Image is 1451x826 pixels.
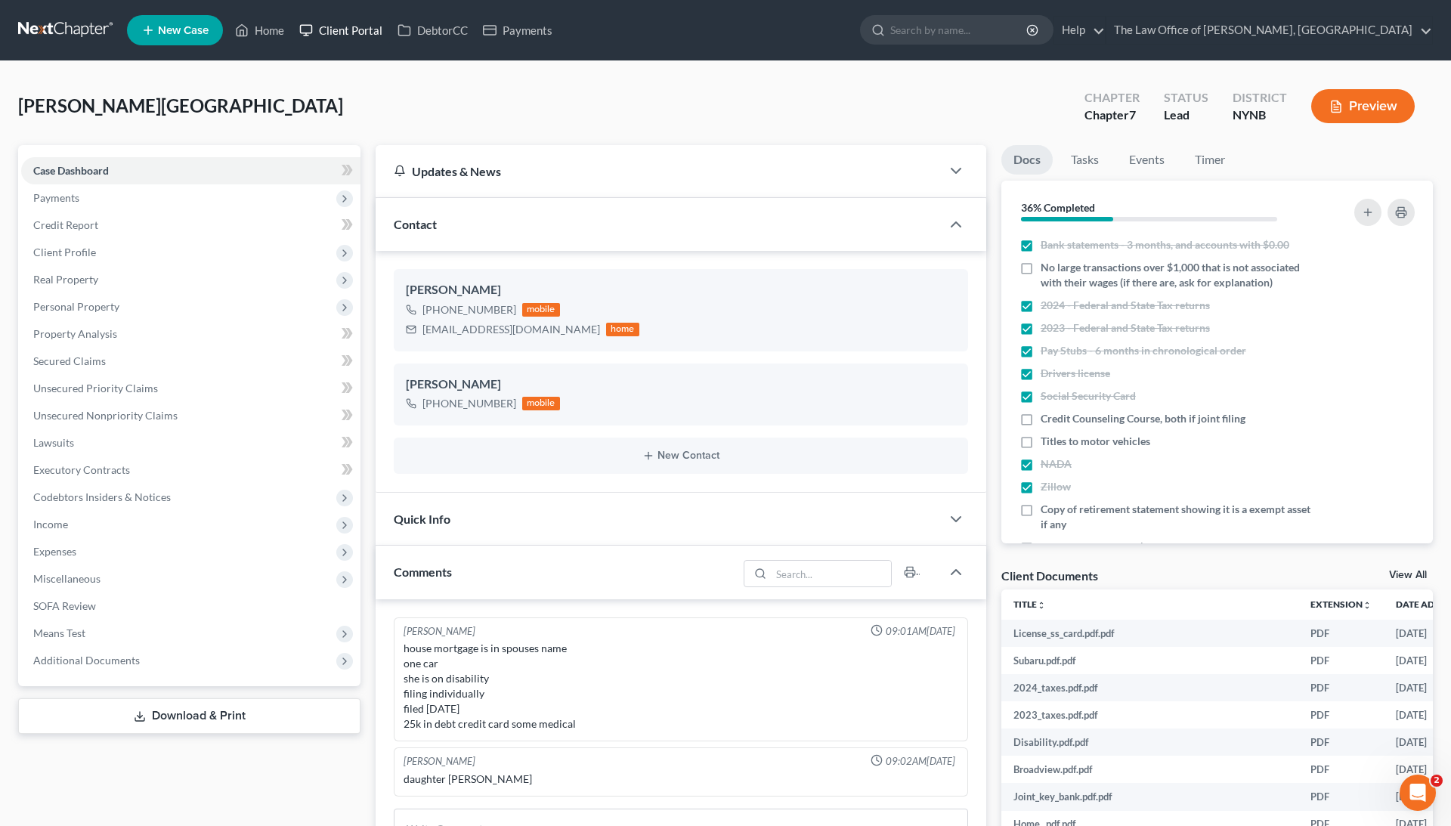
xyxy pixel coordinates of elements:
[394,217,437,231] span: Contact
[394,512,450,526] span: Quick Info
[1041,502,1312,532] span: Copy of retirement statement showing it is a exempt asset if any
[33,164,109,177] span: Case Dashboard
[886,624,955,639] span: 09:01AM[DATE]
[1041,298,1210,313] span: 2024 - Federal and State Tax returns
[21,320,360,348] a: Property Analysis
[1389,570,1427,580] a: View All
[1084,89,1140,107] div: Chapter
[1164,89,1208,107] div: Status
[1001,620,1298,647] td: License_ss_card.pdf.pdf
[1298,756,1384,783] td: PDF
[394,163,923,179] div: Updates & News
[771,561,891,586] input: Search...
[1013,599,1046,610] a: Titleunfold_more
[886,754,955,769] span: 09:02AM[DATE]
[21,157,360,184] a: Case Dashboard
[1298,729,1384,756] td: PDF
[1001,756,1298,783] td: Broadview.pdf.pdf
[21,456,360,484] a: Executory Contracts
[33,490,171,503] span: Codebtors Insiders & Notices
[158,25,209,36] span: New Case
[33,409,178,422] span: Unsecured Nonpriority Claims
[21,402,360,429] a: Unsecured Nonpriority Claims
[1298,701,1384,729] td: PDF
[33,572,101,585] span: Miscellaneous
[33,273,98,286] span: Real Property
[404,624,475,639] div: [PERSON_NAME]
[21,429,360,456] a: Lawsuits
[1298,783,1384,810] td: PDF
[1400,775,1436,811] iframe: Intercom live chat
[1041,366,1110,381] span: Drivers license
[1311,89,1415,123] button: Preview
[390,17,475,44] a: DebtorCC
[1001,701,1298,729] td: 2023_taxes.pdf.pdf
[404,641,958,732] div: house mortgage is in spouses name one car she is on disability filing individually filed [DATE] 2...
[394,565,452,579] span: Comments
[1183,145,1237,175] a: Timer
[33,436,74,449] span: Lawsuits
[33,463,130,476] span: Executory Contracts
[406,450,956,462] button: New Contact
[1431,775,1443,787] span: 2
[1233,89,1287,107] div: District
[1041,434,1150,449] span: Titles to motor vehicles
[1001,145,1053,175] a: Docs
[1164,107,1208,124] div: Lead
[1298,620,1384,647] td: PDF
[522,397,560,410] div: mobile
[33,300,119,313] span: Personal Property
[227,17,292,44] a: Home
[1041,320,1210,336] span: 2023 - Federal and State Tax returns
[890,16,1029,44] input: Search by name...
[33,545,76,558] span: Expenses
[292,17,390,44] a: Client Portal
[33,518,68,531] span: Income
[475,17,560,44] a: Payments
[1310,599,1372,610] a: Extensionunfold_more
[1001,568,1098,583] div: Client Documents
[1041,260,1312,290] span: No large transactions over $1,000 that is not associated with their wages (if there are, ask for ...
[21,212,360,239] a: Credit Report
[1037,601,1046,610] i: unfold_more
[21,348,360,375] a: Secured Claims
[406,281,956,299] div: [PERSON_NAME]
[1041,479,1071,494] span: Zillow
[1298,674,1384,701] td: PDF
[1041,540,1312,570] span: Additional Creditors (Medical, or Creditors not on Credit Report)
[1001,783,1298,810] td: Joint_key_bank.pdf.pdf
[1001,647,1298,674] td: Subaru.pdf.pdf
[1054,17,1105,44] a: Help
[1001,729,1298,756] td: Disability.pdf.pdf
[1059,145,1111,175] a: Tasks
[404,754,475,769] div: [PERSON_NAME]
[406,376,956,394] div: [PERSON_NAME]
[522,303,560,317] div: mobile
[33,599,96,612] span: SOFA Review
[1363,601,1372,610] i: unfold_more
[606,323,639,336] div: home
[1021,201,1095,214] strong: 36% Completed
[21,375,360,402] a: Unsecured Priority Claims
[1117,145,1177,175] a: Events
[18,698,360,734] a: Download & Print
[422,396,516,411] div: [PHONE_NUMBER]
[404,772,958,787] div: daughter [PERSON_NAME]
[1041,343,1246,358] span: Pay Stubs - 6 months in chronological order
[33,626,85,639] span: Means Test
[33,382,158,394] span: Unsecured Priority Claims
[1106,17,1432,44] a: The Law Office of [PERSON_NAME], [GEOGRAPHIC_DATA]
[33,191,79,204] span: Payments
[18,94,343,116] span: [PERSON_NAME][GEOGRAPHIC_DATA]
[33,327,117,340] span: Property Analysis
[422,322,600,337] div: [EMAIL_ADDRESS][DOMAIN_NAME]
[1233,107,1287,124] div: NYNB
[33,654,140,667] span: Additional Documents
[1129,107,1136,122] span: 7
[33,246,96,258] span: Client Profile
[1001,674,1298,701] td: 2024_taxes.pdf.pdf
[33,218,98,231] span: Credit Report
[1084,107,1140,124] div: Chapter
[1041,388,1136,404] span: Social Security Card
[1041,237,1289,252] span: Bank statements - 3 months, and accounts with $0.00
